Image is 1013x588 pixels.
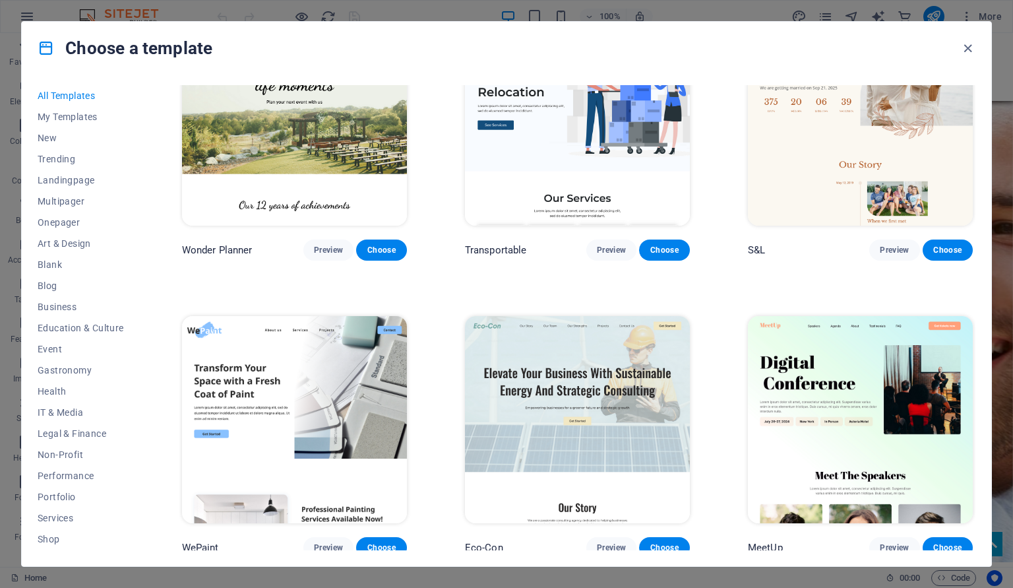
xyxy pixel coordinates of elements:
span: Blank [38,259,124,270]
button: Legal & Finance [38,423,124,444]
span: My Templates [38,112,124,122]
span: Preview [880,245,909,255]
span: Preview [880,542,909,553]
button: Event [38,339,124,360]
button: Preview [303,240,353,261]
span: Services [38,513,124,523]
p: MeetUp [748,541,783,554]
img: Eco-Con [465,316,690,523]
span: Preview [314,542,343,553]
p: Wonder Planner [182,244,253,257]
img: Transportable [465,18,690,226]
span: Non-Profit [38,449,124,460]
button: Sports & Beauty [38,550,124,571]
span: Trending [38,154,124,164]
button: Shop [38,529,124,550]
h4: Choose a template [38,38,212,59]
button: Multipager [38,191,124,212]
button: Choose [639,240,689,261]
span: Multipager [38,196,124,207]
span: Choose [367,542,396,553]
button: Blank [38,254,124,275]
button: Landingpage [38,170,124,191]
button: Services [38,507,124,529]
p: S&L [748,244,765,257]
p: Eco-Con [465,541,503,554]
span: Art & Design [38,238,124,249]
button: My Templates [38,106,124,127]
img: WePaint [182,316,407,523]
button: Onepager [38,212,124,233]
span: Preview [597,542,626,553]
button: Choose [356,240,406,261]
span: Performance [38,471,124,481]
span: Choose [933,542,962,553]
button: Preview [303,537,353,558]
span: IT & Media [38,407,124,418]
span: Portfolio [38,492,124,502]
span: Onepager [38,217,124,228]
span: Preview [314,245,343,255]
button: Performance [38,465,124,486]
span: Preview [597,245,626,255]
span: Business [38,302,124,312]
button: Trending [38,148,124,170]
span: All Templates [38,90,124,101]
span: Education & Culture [38,323,124,333]
button: IT & Media [38,402,124,423]
span: Health [38,386,124,397]
span: Shop [38,534,124,544]
img: S&L [748,18,973,226]
button: Preview [586,537,636,558]
button: Education & Culture [38,317,124,339]
button: Preview [869,240,919,261]
p: WePaint [182,541,219,554]
button: Choose [356,537,406,558]
span: Legal & Finance [38,428,124,439]
img: Wonder Planner [182,18,407,226]
button: Art & Design [38,233,124,254]
button: Preview [586,240,636,261]
span: Choose [933,245,962,255]
span: New [38,133,124,143]
button: Gastronomy [38,360,124,381]
span: Blog [38,280,124,291]
span: Choose [367,245,396,255]
button: Portfolio [38,486,124,507]
span: Event [38,344,124,354]
span: Choose [650,245,679,255]
button: Choose [923,240,973,261]
span: Landingpage [38,175,124,185]
span: Gastronomy [38,365,124,376]
button: Health [38,381,124,402]
button: Blog [38,275,124,296]
button: Choose [639,537,689,558]
button: Business [38,296,124,317]
button: Non-Profit [38,444,124,465]
p: Transportable [465,244,527,257]
button: Choose [923,537,973,558]
span: Choose [650,542,679,553]
button: Preview [869,537,919,558]
button: All Templates [38,85,124,106]
img: MeetUp [748,316,973,523]
button: New [38,127,124,148]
